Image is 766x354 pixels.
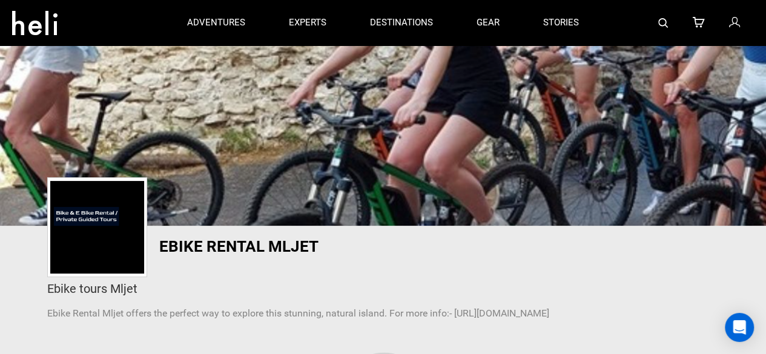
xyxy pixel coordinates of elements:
div: Ebike tours Mljet [47,280,719,298]
p: experts [289,16,326,29]
h1: Ebike Rental Mljet [159,238,498,255]
p: destinations [370,16,433,29]
img: profile_pic_bfff46ed7e5001fc5da2a0bce7f2e95a.png [50,181,144,274]
div: Open Intercom Messenger [725,313,754,342]
img: search-bar-icon.svg [658,18,668,28]
p: Ebike Rental Mljet offers the perfect way to explore this stunning, natural island. For more info... [47,307,719,321]
p: adventures [187,16,245,29]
